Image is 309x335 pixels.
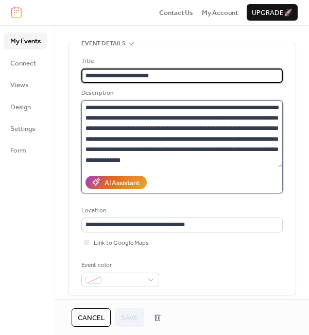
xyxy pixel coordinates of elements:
a: My Account [202,7,238,18]
span: Views [10,80,28,90]
div: Description [81,88,281,98]
div: AI Assistant [105,178,140,188]
a: Form [4,142,47,158]
a: Contact Us [159,7,193,18]
button: AI Assistant [85,176,147,189]
span: Upgrade 🚀 [252,8,293,18]
a: Design [4,98,47,115]
div: Location [81,206,281,216]
span: Design [10,102,31,112]
a: Connect [4,55,47,71]
span: Settings [10,124,35,134]
a: Settings [4,120,47,137]
span: Link to Google Maps [94,238,149,248]
span: Cancel [78,313,105,323]
span: Event details [81,39,126,49]
span: My Events [10,36,41,46]
a: Views [4,76,47,93]
span: Contact Us [159,8,193,18]
span: My Account [202,8,238,18]
a: My Events [4,32,47,49]
span: Form [10,145,26,156]
button: Cancel [72,308,111,327]
button: Upgrade🚀 [247,4,298,21]
div: Event color [81,260,157,271]
div: Title [81,56,281,66]
span: Connect [10,58,36,69]
img: logo [11,7,22,18]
